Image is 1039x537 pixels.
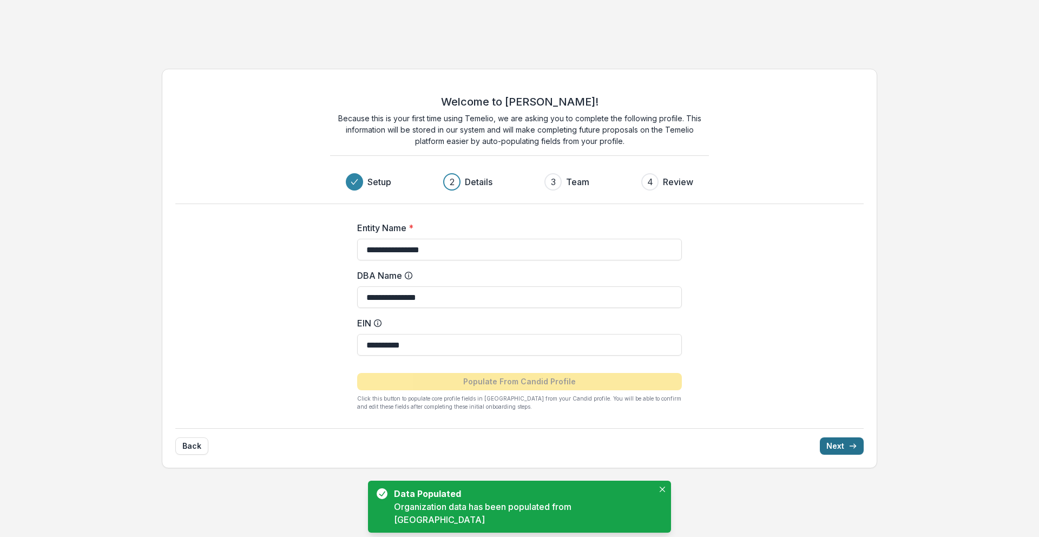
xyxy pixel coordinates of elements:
[450,175,455,188] div: 2
[551,175,556,188] div: 3
[367,175,391,188] h3: Setup
[566,175,589,188] h3: Team
[394,500,654,526] div: Organization data has been populated from [GEOGRAPHIC_DATA]
[647,175,653,188] div: 4
[465,175,492,188] h3: Details
[357,269,675,282] label: DBA Name
[357,221,675,234] label: Entity Name
[357,317,675,330] label: EIN
[656,483,669,496] button: Close
[346,173,693,191] div: Progress
[357,395,682,411] p: Click this button to populate core profile fields in [GEOGRAPHIC_DATA] from your Candid profile. ...
[394,487,649,500] div: Data Populated
[330,113,709,147] p: Because this is your first time using Temelio, we are asking you to complete the following profil...
[441,95,599,108] h2: Welcome to [PERSON_NAME]!
[175,437,208,455] button: Back
[357,373,682,390] button: Populate From Candid Profile
[820,437,864,455] button: Next
[663,175,693,188] h3: Review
